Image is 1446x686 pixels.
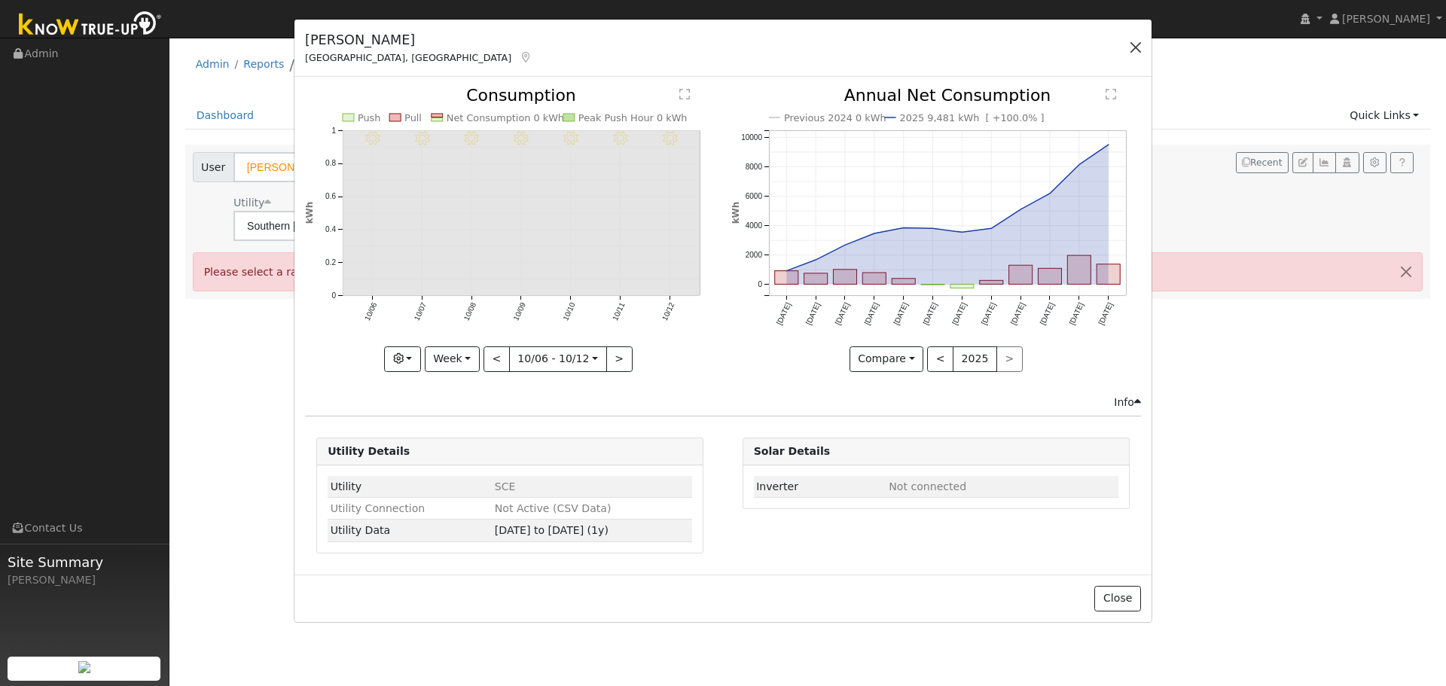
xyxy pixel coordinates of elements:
[988,226,994,232] circle: onclick=""
[862,273,886,285] rect: onclick=""
[980,281,1003,285] rect: onclick=""
[562,301,578,322] text: 10/10
[425,346,480,372] button: Week
[1009,301,1027,326] text: [DATE]
[328,520,492,541] td: Utility Data
[462,301,478,322] text: 10/08
[754,476,886,498] td: Inverter
[1008,266,1032,285] rect: onclick=""
[1017,207,1023,213] circle: onclick=""
[758,281,762,289] text: 0
[325,258,336,267] text: 0.2
[484,346,510,372] button: <
[1067,256,1091,285] rect: onclick=""
[1047,191,1053,197] circle: onclick=""
[495,502,612,514] span: Not Active (CSV Data)
[325,160,336,168] text: 0.8
[1097,264,1120,285] rect: onclick=""
[980,301,997,326] text: [DATE]
[358,112,381,123] text: Push
[745,252,762,260] text: 2000
[813,258,819,264] circle: onclick=""
[325,226,336,234] text: 0.4
[784,112,886,123] text: Previous 2024 0 kWh
[495,480,516,492] span: ID: null, authorized: 10/14/25
[741,133,762,142] text: 10000
[363,301,379,322] text: 10/06
[1076,162,1082,168] circle: onclick=""
[731,202,741,224] text: kWh
[921,301,938,326] text: [DATE]
[578,112,688,123] text: Peak Push Hour 0 kWh
[871,231,877,237] circle: onclick=""
[953,346,997,372] button: 2025
[892,301,909,326] text: [DATE]
[1094,586,1140,611] button: Close
[1097,301,1114,326] text: [DATE]
[783,268,789,274] circle: onclick=""
[833,270,856,285] rect: onclick=""
[804,273,827,285] rect: onclick=""
[660,301,676,322] text: 10/12
[305,52,511,63] span: [GEOGRAPHIC_DATA], [GEOGRAPHIC_DATA]
[745,163,762,171] text: 8000
[611,301,627,322] text: 10/11
[745,192,762,200] text: 6000
[1038,301,1055,326] text: [DATE]
[332,127,337,135] text: 1
[328,476,492,498] td: Utility
[332,291,337,300] text: 0
[495,524,609,536] span: [DATE] to [DATE] (1y)
[1106,142,1112,148] circle: onclick=""
[466,86,576,105] text: Consumption
[606,346,633,372] button: >
[447,112,564,123] text: Net Consumption 0 kWh
[745,221,762,230] text: 4000
[1106,88,1116,100] text: 
[900,225,906,231] circle: onclick=""
[889,480,966,492] span: ID: null, authorized: None
[304,202,315,224] text: kWh
[842,242,848,248] circle: onclick=""
[850,346,924,372] button: Compare
[950,301,968,326] text: [DATE]
[775,301,792,326] text: [DATE]
[774,271,798,285] rect: onclick=""
[1114,395,1141,410] div: Info
[512,301,528,322] text: 10/09
[929,226,935,232] circle: onclick=""
[1038,269,1061,285] rect: onclick=""
[892,279,915,285] rect: onclick=""
[325,193,336,201] text: 0.6
[1067,301,1084,326] text: [DATE]
[833,301,850,326] text: [DATE]
[862,301,880,326] text: [DATE]
[331,502,426,514] span: Utility Connection
[754,445,830,457] strong: Solar Details
[950,285,974,288] rect: onclick=""
[679,88,690,100] text: 
[843,86,1051,105] text: Annual Net Consumption
[404,112,422,123] text: Pull
[899,112,1044,123] text: 2025 9,481 kWh [ +100.0% ]
[927,346,953,372] button: <
[305,30,532,50] h5: [PERSON_NAME]
[413,301,429,322] text: 10/07
[804,301,821,326] text: [DATE]
[509,346,607,372] button: 10/06 - 10/12
[519,51,532,63] a: Map
[328,445,410,457] strong: Utility Details
[959,230,965,236] circle: onclick=""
